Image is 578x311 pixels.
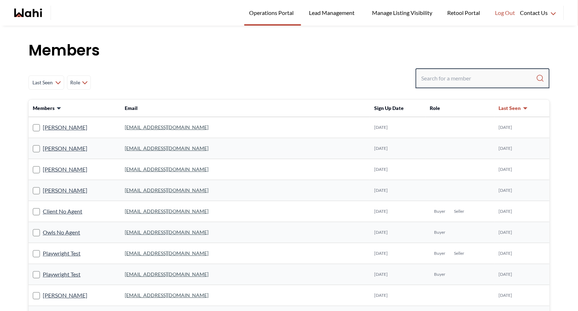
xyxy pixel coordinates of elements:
[421,72,536,85] input: Search input
[434,272,445,277] span: Buyer
[125,124,208,130] a: [EMAIL_ADDRESS][DOMAIN_NAME]
[33,105,62,112] button: Members
[495,117,549,138] td: [DATE]
[434,230,445,235] span: Buyer
[447,8,482,17] span: Retool Portal
[370,285,425,306] td: [DATE]
[43,186,87,195] a: [PERSON_NAME]
[370,8,434,17] span: Manage Listing Visibility
[43,144,87,153] a: [PERSON_NAME]
[454,209,464,214] span: Seller
[495,159,549,180] td: [DATE]
[370,117,425,138] td: [DATE]
[499,105,528,112] button: Last Seen
[370,222,425,243] td: [DATE]
[43,207,82,216] a: Client No Agent
[370,201,425,222] td: [DATE]
[70,76,81,89] span: Role
[495,264,549,285] td: [DATE]
[43,165,87,174] a: [PERSON_NAME]
[43,270,81,279] a: Playwright Test
[454,251,464,256] span: Seller
[125,208,208,214] a: [EMAIL_ADDRESS][DOMAIN_NAME]
[495,201,549,222] td: [DATE]
[125,229,208,235] a: [EMAIL_ADDRESS][DOMAIN_NAME]
[309,8,357,17] span: Lead Management
[32,76,54,89] span: Last Seen
[43,249,81,258] a: Playwright Test
[370,138,425,159] td: [DATE]
[434,209,445,214] span: Buyer
[495,8,515,17] span: Log Out
[43,228,80,237] a: Owls No Agent
[495,180,549,201] td: [DATE]
[370,159,425,180] td: [DATE]
[43,123,87,132] a: [PERSON_NAME]
[249,8,296,17] span: Operations Portal
[370,180,425,201] td: [DATE]
[125,250,208,256] a: [EMAIL_ADDRESS][DOMAIN_NAME]
[125,105,138,111] span: Email
[125,271,208,277] a: [EMAIL_ADDRESS][DOMAIN_NAME]
[430,105,440,111] span: Role
[495,243,549,264] td: [DATE]
[14,9,42,17] a: Wahi homepage
[370,243,425,264] td: [DATE]
[374,105,404,111] span: Sign Up Date
[499,105,521,112] span: Last Seen
[33,105,55,112] span: Members
[495,222,549,243] td: [DATE]
[125,187,208,193] a: [EMAIL_ADDRESS][DOMAIN_NAME]
[495,285,549,306] td: [DATE]
[29,40,549,61] h1: Members
[370,264,425,285] td: [DATE]
[125,166,208,172] a: [EMAIL_ADDRESS][DOMAIN_NAME]
[43,291,87,300] a: [PERSON_NAME]
[125,292,208,298] a: [EMAIL_ADDRESS][DOMAIN_NAME]
[125,145,208,151] a: [EMAIL_ADDRESS][DOMAIN_NAME]
[495,138,549,159] td: [DATE]
[434,251,445,256] span: Buyer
